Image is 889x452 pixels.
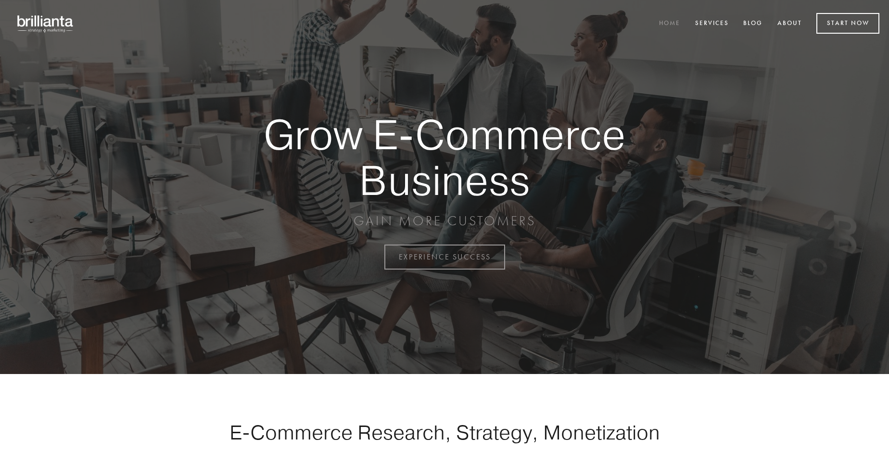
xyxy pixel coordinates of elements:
a: Start Now [816,13,879,34]
strong: Grow E-Commerce Business [230,112,659,203]
a: Services [689,16,735,32]
a: Blog [737,16,769,32]
a: Home [653,16,686,32]
p: GAIN MORE CUSTOMERS [230,212,659,230]
h1: E-Commerce Research, Strategy, Monetization [199,420,690,444]
a: EXPERIENCE SUCCESS [384,245,505,270]
a: About [771,16,808,32]
img: brillianta - research, strategy, marketing [10,10,82,38]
